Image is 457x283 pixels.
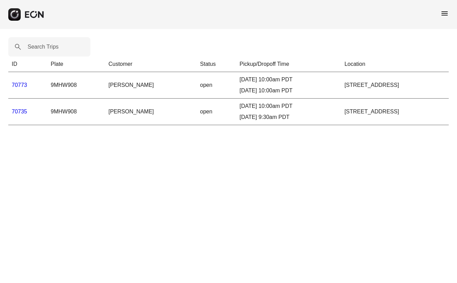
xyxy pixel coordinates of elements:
[197,57,236,72] th: Status
[197,99,236,125] td: open
[47,99,105,125] td: 9MHW908
[240,75,338,84] div: [DATE] 10:00am PDT
[12,82,27,88] a: 70773
[341,57,449,72] th: Location
[440,9,449,18] span: menu
[105,99,197,125] td: [PERSON_NAME]
[240,87,338,95] div: [DATE] 10:00am PDT
[105,72,197,99] td: [PERSON_NAME]
[12,109,27,114] a: 70735
[8,57,47,72] th: ID
[240,102,338,110] div: [DATE] 10:00am PDT
[240,113,338,121] div: [DATE] 9:30am PDT
[47,57,105,72] th: Plate
[105,57,197,72] th: Customer
[197,72,236,99] td: open
[236,57,341,72] th: Pickup/Dropoff Time
[341,99,449,125] td: [STREET_ADDRESS]
[341,72,449,99] td: [STREET_ADDRESS]
[47,72,105,99] td: 9MHW908
[28,43,59,51] label: Search Trips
